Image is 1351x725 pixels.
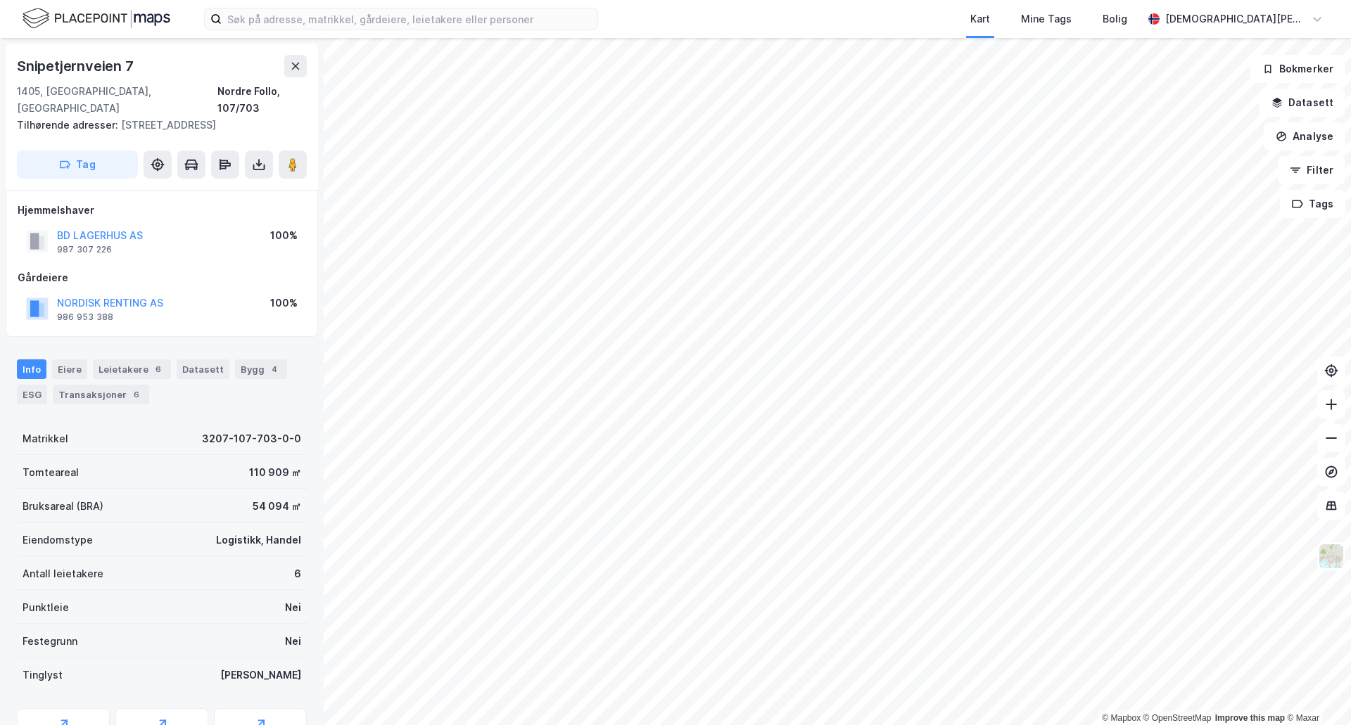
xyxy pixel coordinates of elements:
div: 6 [294,565,301,582]
button: Datasett [1260,89,1345,117]
div: Bruksareal (BRA) [23,498,103,515]
div: 100% [270,227,298,244]
div: 3207-107-703-0-0 [202,430,301,447]
button: Analyse [1264,122,1345,150]
div: Hjemmelshaver [18,202,306,219]
input: Søk på adresse, matrikkel, gårdeiere, leietakere eller personer [222,8,597,30]
div: Logistikk, Handel [216,532,301,548]
div: [DEMOGRAPHIC_DATA][PERSON_NAME] [1165,11,1306,27]
button: Bokmerker [1250,55,1345,83]
div: 6 [129,387,144,402]
img: Z [1318,543,1345,570]
div: 987 307 226 [57,244,112,255]
div: Gårdeiere [18,269,306,286]
div: Nei [285,633,301,650]
a: Mapbox [1102,713,1141,723]
div: Matrikkel [23,430,68,447]
button: Tags [1280,190,1345,218]
div: [STREET_ADDRESS] [17,117,296,134]
img: logo.f888ab2527a4732fd821a326f86c7f29.svg [23,6,170,31]
div: Snipetjernveien 7 [17,55,137,77]
a: OpenStreetMap [1143,713,1212,723]
div: 110 909 ㎡ [249,464,301,481]
button: Filter [1278,156,1345,184]
span: Tilhørende adresser: [17,119,121,131]
div: 100% [270,295,298,312]
div: 986 953 388 [57,312,113,323]
div: [PERSON_NAME] [220,667,301,684]
div: 54 094 ㎡ [253,498,301,515]
div: 6 [151,362,165,376]
div: Nei [285,599,301,616]
div: Bolig [1103,11,1127,27]
div: Antall leietakere [23,565,103,582]
div: Info [17,359,46,379]
div: Tinglyst [23,667,63,684]
a: Improve this map [1215,713,1285,723]
div: Punktleie [23,599,69,616]
div: Bygg [235,359,287,379]
div: Mine Tags [1021,11,1072,27]
div: Festegrunn [23,633,77,650]
div: Leietakere [93,359,171,379]
div: Kontrollprogram for chat [1281,657,1351,725]
div: Datasett [177,359,229,379]
button: Tag [17,150,138,179]
div: Kart [970,11,990,27]
div: 4 [267,362,281,376]
div: ESG [17,385,47,404]
div: Eiendomstype [23,532,93,548]
div: Tomteareal [23,464,79,481]
div: Eiere [52,359,87,379]
div: Nordre Follo, 107/703 [217,83,307,117]
div: 1405, [GEOGRAPHIC_DATA], [GEOGRAPHIC_DATA] [17,83,217,117]
iframe: Chat Widget [1281,657,1351,725]
div: Transaksjoner [53,385,149,404]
